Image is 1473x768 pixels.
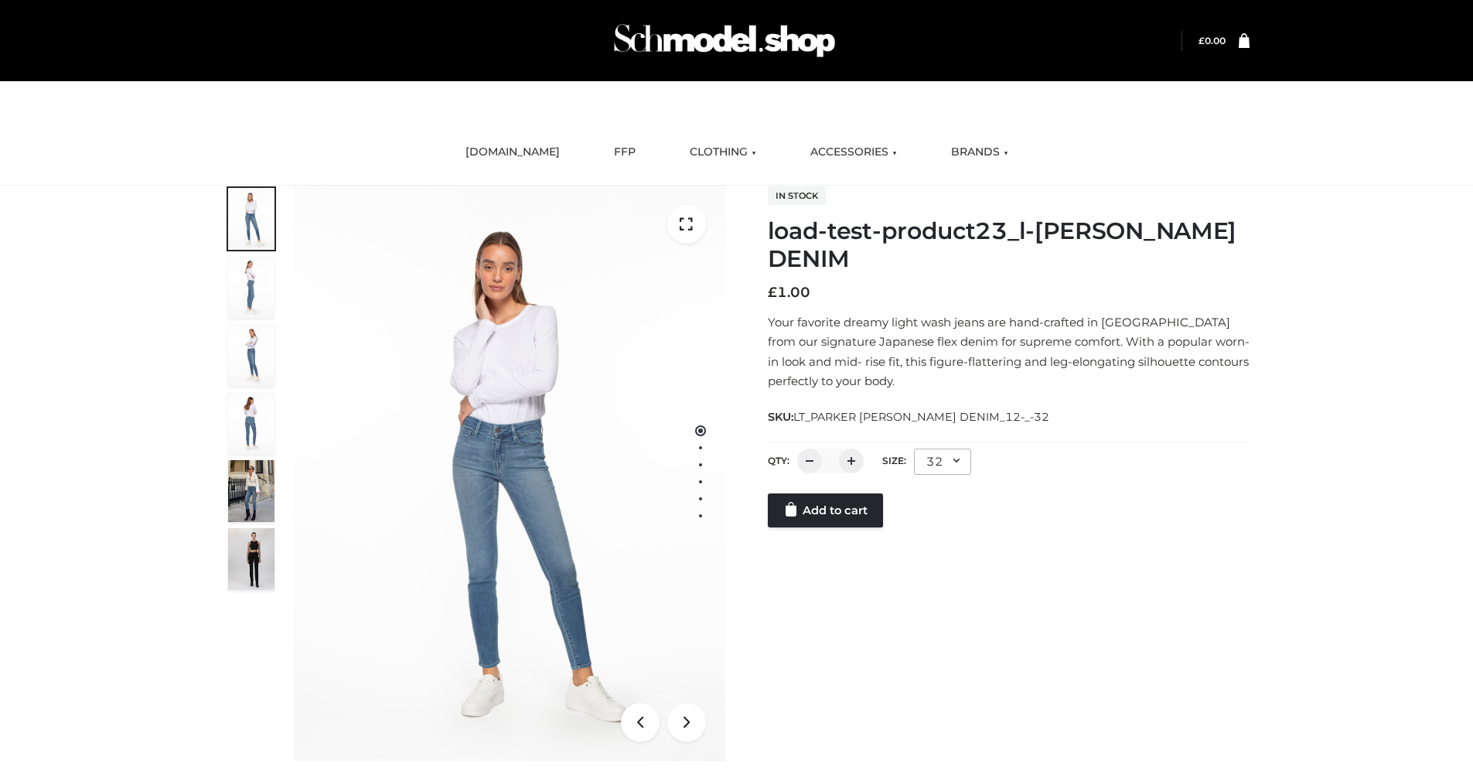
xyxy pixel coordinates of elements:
[768,186,826,205] span: In stock
[294,186,725,761] img: 2001KLX-Ava-skinny-cove-1-scaled_9b141654-9513-48e5-b76c-3dc7db129200
[1199,35,1205,46] span: £
[799,135,909,169] a: ACCESSORIES
[602,135,647,169] a: FFP
[609,10,840,71] img: Schmodel Admin 964
[1199,35,1226,46] bdi: 0.00
[454,135,571,169] a: [DOMAIN_NAME]
[768,408,1051,426] span: SKU:
[1199,35,1226,46] a: £0.00
[228,460,274,522] img: Bowery-Skinny_Cove-1.jpg
[768,455,789,466] label: QTY:
[768,284,777,301] span: £
[228,392,274,454] img: 2001KLX-Ava-skinny-cove-2-scaled_32c0e67e-5e94-449c-a916-4c02a8c03427.jpg
[228,256,274,318] img: 2001KLX-Ava-skinny-cove-4-scaled_4636a833-082b-4702-abec-fd5bf279c4fc.jpg
[793,410,1049,424] span: LT_PARKER [PERSON_NAME] DENIM_12-_-32
[768,284,810,301] bdi: 1.00
[768,217,1250,273] h1: load-test-product23_l-[PERSON_NAME] DENIM
[882,455,906,466] label: Size:
[228,324,274,386] img: 2001KLX-Ava-skinny-cove-3-scaled_eb6bf915-b6b9-448f-8c6c-8cabb27fd4b2.jpg
[768,312,1250,391] p: Your favorite dreamy light wash jeans are hand-crafted in [GEOGRAPHIC_DATA] from our signature Ja...
[228,528,274,590] img: 49df5f96394c49d8b5cbdcda3511328a.HD-1080p-2.5Mbps-49301101_thumbnail.jpg
[768,493,883,527] a: Add to cart
[939,135,1020,169] a: BRANDS
[678,135,768,169] a: CLOTHING
[228,188,274,250] img: 2001KLX-Ava-skinny-cove-1-scaled_9b141654-9513-48e5-b76c-3dc7db129200.jpg
[914,449,971,475] div: 32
